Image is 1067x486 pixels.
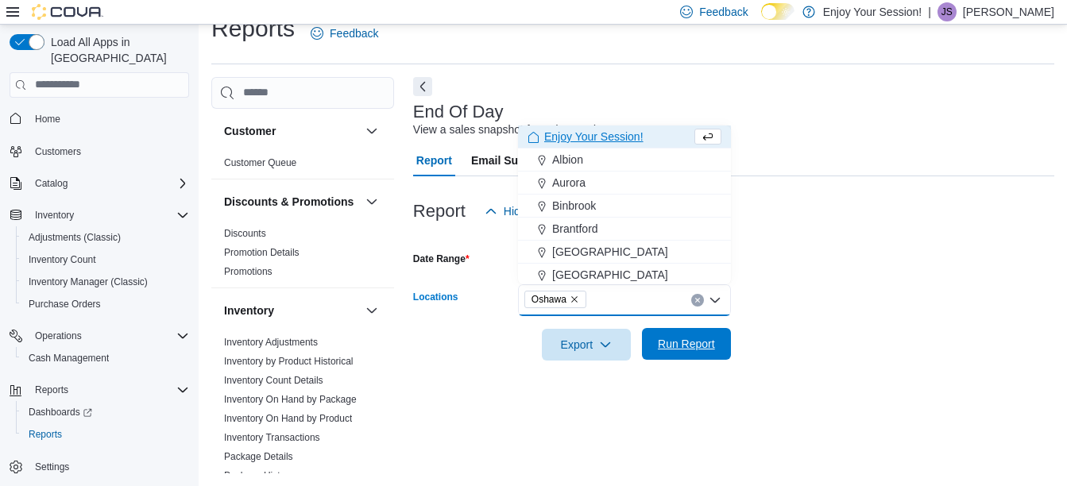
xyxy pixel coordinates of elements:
button: Catalog [3,172,195,195]
button: Albion [518,148,731,172]
span: [GEOGRAPHIC_DATA] [552,244,668,260]
span: Email Subscription [471,145,572,176]
span: Adjustments (Classic) [29,231,121,244]
a: Package History [224,470,293,481]
button: Hide Parameters [478,195,593,227]
a: Inventory On Hand by Product [224,413,352,424]
button: Next [413,77,432,96]
span: Inventory [35,209,74,222]
span: Settings [29,457,189,476]
span: Load All Apps in [GEOGRAPHIC_DATA] [44,34,189,66]
a: Inventory by Product Historical [224,356,354,367]
span: Inventory by Product Historical [224,355,354,368]
a: Customers [29,142,87,161]
a: Feedback [304,17,385,49]
h3: Report [413,202,466,221]
div: View a sales snapshot for a date or date range. [413,121,646,138]
button: [GEOGRAPHIC_DATA] [518,264,731,287]
button: Inventory [224,303,359,318]
span: Inventory Manager (Classic) [29,276,148,288]
span: Oshawa [532,291,566,307]
button: Brantford [518,218,731,241]
span: Customers [35,145,81,158]
button: Enjoy Your Session! [518,125,731,148]
button: Export [542,329,631,361]
span: Inventory On Hand by Package [224,393,357,406]
button: Reports [16,423,195,445]
a: Adjustments (Classic) [22,228,127,247]
button: Catalog [29,174,74,193]
span: Run Report [658,336,715,352]
button: Inventory [3,204,195,226]
button: Home [3,107,195,130]
button: Inventory Count [16,249,195,271]
a: Discounts [224,228,266,239]
span: Cash Management [22,349,189,368]
button: Cash Management [16,347,195,369]
span: Cash Management [29,352,109,364]
span: Catalog [35,177,68,190]
span: Inventory Count [29,253,96,266]
button: Customer [362,121,381,141]
span: Inventory [29,206,189,225]
span: JS [941,2,953,21]
span: Reports [22,425,189,444]
div: James Stewart [937,2,957,21]
span: Reports [35,384,68,396]
p: Enjoy Your Session! [823,2,922,21]
span: Adjustments (Classic) [22,228,189,247]
button: Remove Oshawa from selection in this group [570,295,579,304]
button: Clear input [691,294,704,307]
a: Inventory Manager (Classic) [22,272,154,291]
a: Package Details [224,451,293,462]
div: Customer [211,153,394,179]
label: Locations [413,291,458,303]
span: Dark Mode [761,20,762,21]
a: Dashboards [16,401,195,423]
a: Promotions [224,266,273,277]
button: Discounts & Promotions [224,194,359,210]
span: [GEOGRAPHIC_DATA] [552,267,668,283]
span: Inventory Count [22,250,189,269]
a: Home [29,110,67,129]
button: Close list of options [709,294,721,307]
a: Customer Queue [224,157,296,168]
a: Promotion Details [224,247,300,258]
a: Inventory Transactions [224,432,320,443]
button: Inventory [362,301,381,320]
h3: End Of Day [413,102,504,121]
h3: Discounts & Promotions [224,194,354,210]
span: Discounts [224,227,266,240]
button: Aurora [518,172,731,195]
span: Purchase Orders [22,295,189,314]
button: Discounts & Promotions [362,192,381,211]
button: Operations [29,326,88,345]
span: Albion [552,152,583,168]
button: Customers [3,140,195,163]
span: Settings [35,461,69,473]
span: Aurora [552,175,586,191]
span: Inventory On Hand by Product [224,412,352,425]
span: Purchase Orders [29,298,101,310]
span: Oshawa [524,291,586,308]
a: Settings [29,457,75,476]
span: Dashboards [29,406,92,418]
input: Dark Mode [761,3,794,20]
a: Inventory On Hand by Package [224,394,357,405]
span: Inventory Count Details [224,374,323,387]
p: [PERSON_NAME] [963,2,1054,21]
h3: Customer [224,123,276,139]
span: Dashboards [22,403,189,422]
img: Cova [32,4,103,20]
button: Operations [3,325,195,347]
span: Inventory Manager (Classic) [22,272,189,291]
button: Adjustments (Classic) [16,226,195,249]
button: Run Report [642,328,731,360]
span: Home [29,109,189,129]
span: Enjoy Your Session! [544,129,644,145]
span: Customer Queue [224,156,296,169]
span: Hide Parameters [504,203,587,219]
a: Inventory Adjustments [224,337,318,348]
button: [GEOGRAPHIC_DATA] [518,241,731,264]
span: Feedback [699,4,748,20]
